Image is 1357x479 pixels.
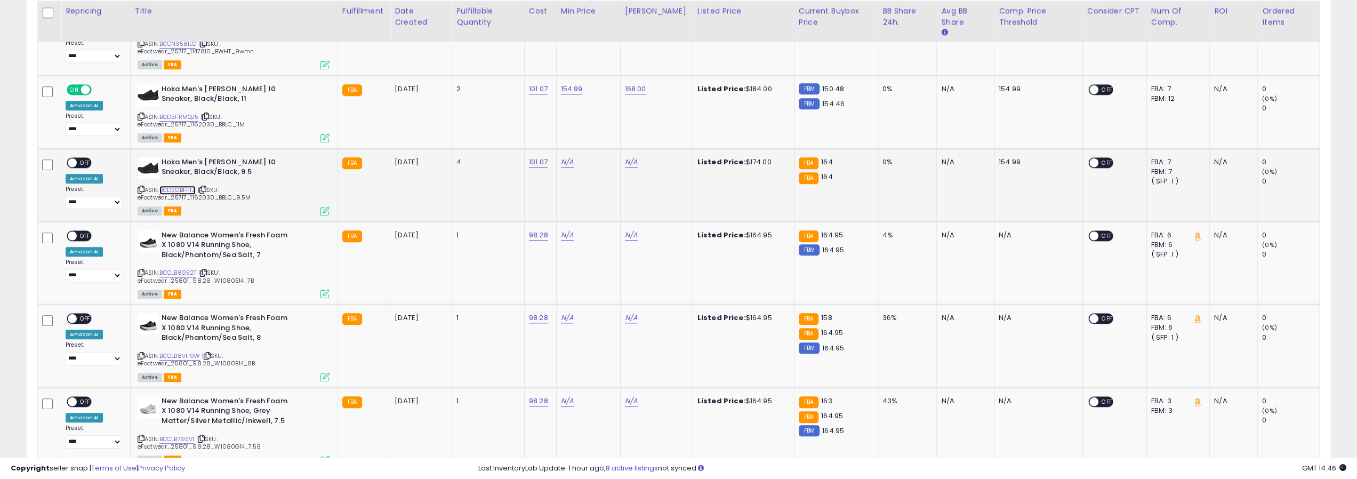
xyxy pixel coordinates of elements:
[821,172,832,182] span: 164
[1262,103,1319,113] div: 0
[456,157,516,167] div: 4
[342,157,362,169] small: FBA
[138,290,162,299] span: All listings currently available for purchase on Amazon
[1098,85,1115,94] span: OFF
[91,463,136,473] a: Terms of Use
[66,101,103,110] div: Amazon AI
[1151,177,1201,186] div: ( SFP: 1 )
[395,5,447,28] div: Date Created
[799,157,818,169] small: FBA
[697,84,746,94] b: Listed Price:
[138,133,162,142] span: All listings currently available for purchase on Amazon
[456,230,516,240] div: 1
[697,84,786,94] div: $184.00
[164,133,182,142] span: FBA
[162,230,291,263] b: New Balance Women's Fresh Foam X 1080 V14 Running Shoe, Black/Phantom/Sea Salt, 7
[821,157,832,167] span: 164
[941,396,986,406] div: N/A
[697,313,746,323] b: Listed Price:
[999,313,1074,323] div: N/A
[66,174,103,183] div: Amazon AI
[799,83,820,94] small: FBM
[1151,313,1201,323] div: FBA: 6
[799,230,818,242] small: FBA
[1087,5,1142,17] div: Consider CPT
[1214,313,1249,323] div: N/A
[342,230,362,242] small: FBA
[941,157,986,167] div: N/A
[1262,94,1277,103] small: (0%)
[697,230,786,240] div: $164.95
[697,313,786,323] div: $164.95
[395,84,437,94] div: [DATE]
[821,411,843,421] span: 164.95
[822,343,844,353] span: 164.95
[821,328,843,338] span: 164.95
[138,60,162,69] span: All listings currently available for purchase on Amazon
[1262,333,1319,342] div: 0
[697,230,746,240] b: Listed Price:
[799,98,820,109] small: FBM
[456,396,516,406] div: 1
[1151,84,1201,94] div: FBA: 7
[1098,314,1115,323] span: OFF
[697,5,790,17] div: Listed Price
[478,464,1346,474] div: Last InventoryLab Update: 1 hour ago, not synced.
[342,313,362,325] small: FBA
[882,313,929,323] div: 36%
[395,396,437,406] div: [DATE]
[941,230,986,240] div: N/A
[799,313,818,325] small: FBA
[1262,416,1319,425] div: 0
[138,230,159,252] img: 31MrjAtu99L._SL40_.jpg
[799,342,820,354] small: FBM
[529,5,552,17] div: Cost
[456,84,516,94] div: 2
[822,426,844,436] span: 164.95
[941,313,986,323] div: N/A
[1262,84,1319,94] div: 0
[561,313,574,323] a: N/A
[1214,84,1249,94] div: N/A
[1098,231,1115,240] span: OFF
[561,396,574,406] a: N/A
[1262,157,1319,167] div: 0
[1151,167,1201,177] div: FBM: 7
[1098,397,1115,406] span: OFF
[999,5,1078,28] div: Comp. Price Threshold
[138,84,159,106] img: 31FAz4XL4+L._SL40_.jpg
[66,186,122,210] div: Preset:
[11,463,50,473] strong: Copyright
[821,313,832,323] span: 158
[697,157,746,167] b: Listed Price:
[66,259,122,283] div: Preset:
[625,84,646,94] a: 168.00
[799,5,873,28] div: Current Buybox Price
[66,413,103,422] div: Amazon AI
[138,463,185,473] a: Privacy Policy
[625,5,688,17] div: [PERSON_NAME]
[162,396,291,429] b: New Balance Women's Fresh Foam X 1080 V14 Running Shoe, Grey Matter/Silver Metallic/Inkwell, 7.5
[138,313,159,334] img: 31MrjAtu99L._SL40_.jpg
[66,39,122,63] div: Preset:
[77,158,94,167] span: OFF
[529,230,548,241] a: 98.28
[529,157,548,167] a: 101.07
[1151,240,1201,250] div: FBM: 6
[66,5,126,17] div: Repricing
[395,230,437,240] div: [DATE]
[822,99,845,109] span: 154.46
[529,313,548,323] a: 98.28
[456,5,520,28] div: Fulfillable Quantity
[164,290,182,299] span: FBA
[1151,5,1205,28] div: Num of Comp.
[456,313,516,323] div: 1
[882,396,929,406] div: 43%
[1262,230,1319,240] div: 0
[138,113,245,129] span: | SKU: eFootwear_25717_1162030_BBLC_11M
[625,313,638,323] a: N/A
[822,245,844,255] span: 164.95
[1262,167,1277,176] small: (0%)
[138,373,162,382] span: All listings currently available for purchase on Amazon
[159,435,195,444] a: B0CLB79SV1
